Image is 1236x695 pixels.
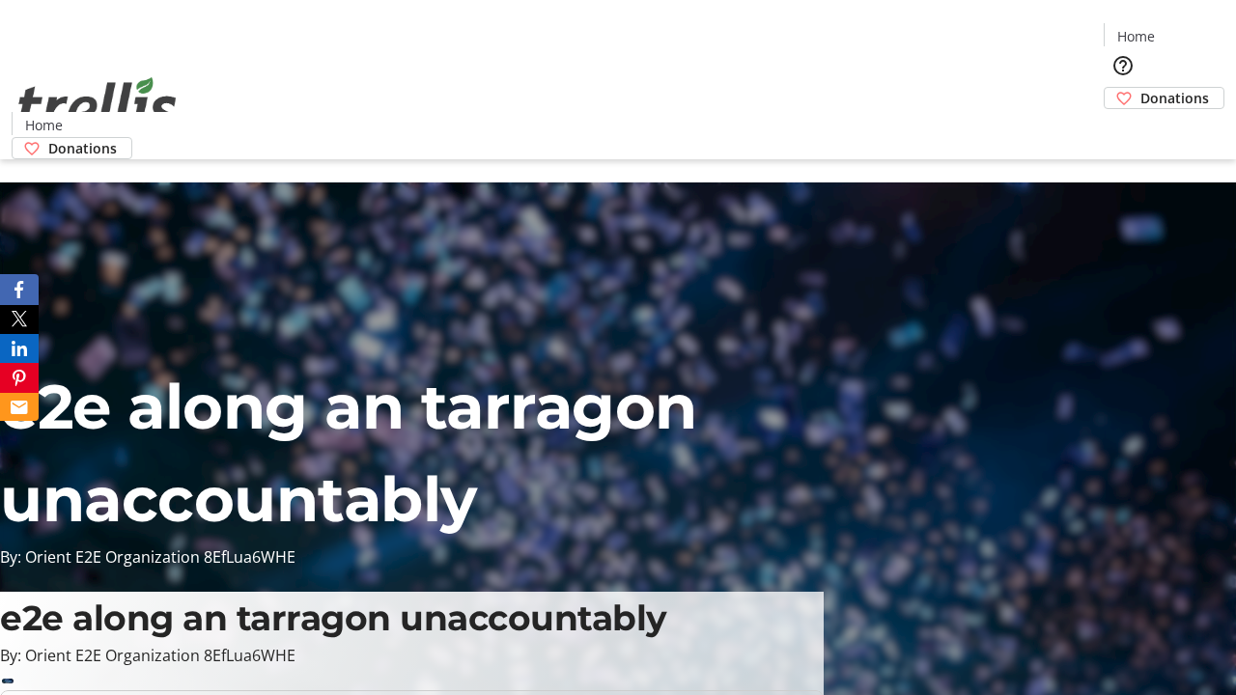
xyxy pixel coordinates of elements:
a: Home [13,115,74,135]
button: Help [1104,46,1142,85]
span: Home [25,115,63,135]
img: Orient E2E Organization 8EfLua6WHE's Logo [12,56,183,153]
span: Donations [1140,88,1209,108]
a: Home [1105,26,1166,46]
button: Cart [1104,109,1142,148]
span: Donations [48,138,117,158]
span: Home [1117,26,1155,46]
a: Donations [12,137,132,159]
a: Donations [1104,87,1224,109]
